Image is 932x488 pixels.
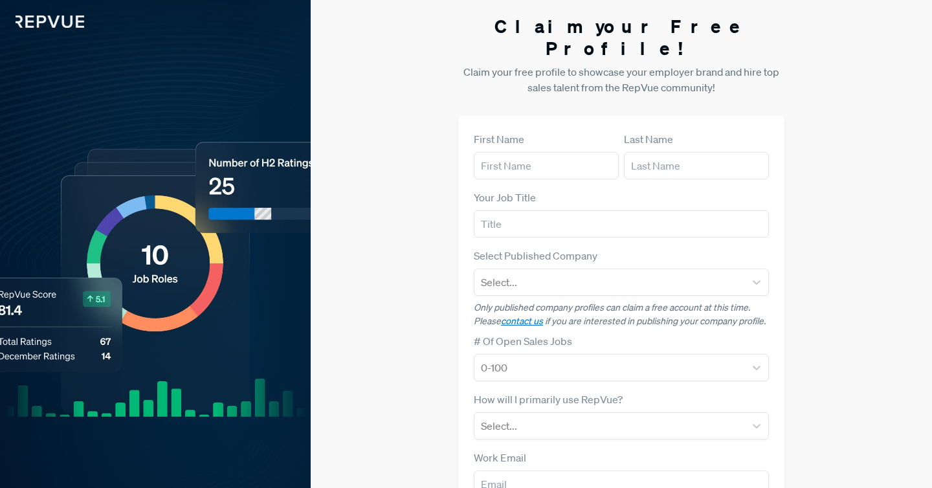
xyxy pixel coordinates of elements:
[474,210,769,238] input: Title
[624,152,769,179] input: Last Name
[458,64,784,95] p: Claim your free profile to showcase your employer brand and hire top sales talent from the RepVue...
[474,333,572,349] label: # Of Open Sales Jobs
[474,301,769,328] p: Only published company profiles can claim a free account at this time. Please if you are interest...
[458,16,784,59] h3: Claim your Free Profile!
[474,190,536,205] label: Your Job Title
[624,131,673,147] label: Last Name
[474,131,524,147] label: First Name
[474,152,619,179] input: First Name
[474,392,623,407] label: How will I primarily use RepVue?
[474,450,526,465] label: Work Email
[474,248,597,263] label: Select Published Company
[501,315,543,327] a: contact us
